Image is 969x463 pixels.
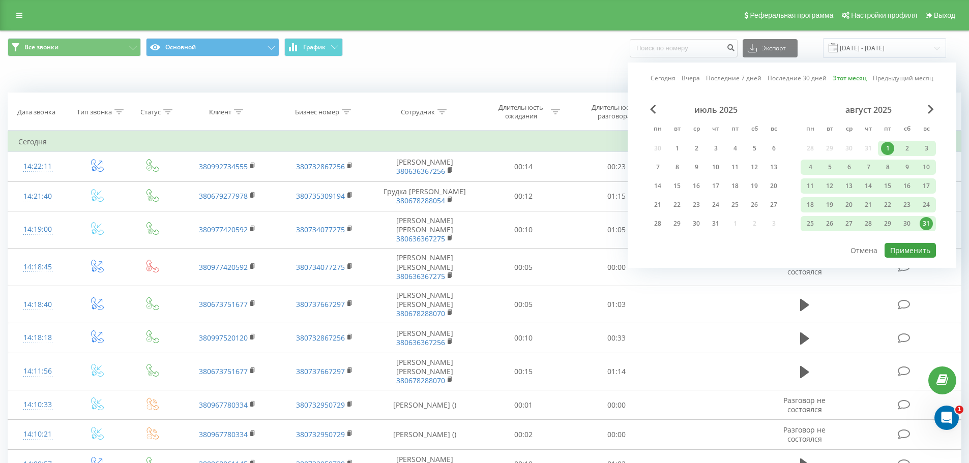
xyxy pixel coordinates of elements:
div: 15 [670,179,684,193]
a: 380977420592 [199,225,248,234]
span: График [303,44,326,51]
div: 9 [900,161,914,174]
div: 4 [728,142,742,155]
a: 380732867256 [296,333,345,343]
div: пн 7 июля 2025 г. [648,160,667,175]
abbr: понедельник [803,122,818,137]
td: [PERSON_NAME] [373,323,477,353]
div: чт 31 июля 2025 г. [706,216,725,231]
div: вт 15 июля 2025 г. [667,178,687,194]
div: 30 [690,217,703,230]
div: 7 [862,161,875,174]
a: 380735309194 [296,191,345,201]
div: 18 [728,179,742,193]
div: 5 [823,161,836,174]
a: Последние 7 дней [706,73,761,83]
a: 380636367256 [396,166,445,176]
a: 380732867256 [296,162,345,171]
span: Next Month [928,105,934,114]
td: Грудка [PERSON_NAME] [373,181,477,211]
td: 01:05 [570,211,663,249]
div: вт 5 авг. 2025 г. [820,160,839,175]
div: пт 4 июля 2025 г. [725,141,745,156]
a: 380997520120 [199,333,248,343]
div: июль 2025 [648,105,783,115]
div: вс 31 авг. 2025 г. [917,216,936,231]
div: 26 [748,198,761,211]
td: 01:03 [570,286,663,323]
a: 380678288070 [396,376,445,385]
div: чт 24 июля 2025 г. [706,197,725,212]
div: вс 24 авг. 2025 г. [917,197,936,212]
td: 00:05 [477,286,570,323]
div: вт 22 июля 2025 г. [667,197,687,212]
a: 380673751677 [199,366,248,376]
div: 20 [767,179,780,193]
div: Клиент [209,108,231,116]
div: пт 22 авг. 2025 г. [878,197,897,212]
abbr: воскресенье [919,122,934,137]
span: Разговор не состоялся [783,257,826,276]
div: 24 [920,198,933,211]
a: Предыдущий месяц [873,73,933,83]
div: 22 [670,198,684,211]
span: Реферальная программа [750,11,833,19]
div: 22 [881,198,894,211]
div: 18 [804,198,817,211]
abbr: среда [841,122,857,137]
a: Этот месяц [833,73,867,83]
div: 13 [767,161,780,174]
td: 00:23 [570,152,663,181]
a: 380673751677 [199,299,248,309]
iframe: Intercom live chat [934,406,959,430]
div: 25 [728,198,742,211]
td: [PERSON_NAME] [PERSON_NAME] [373,249,477,286]
td: 00:00 [570,420,663,449]
td: [PERSON_NAME] [PERSON_NAME] [373,211,477,249]
div: пт 11 июля 2025 г. [725,160,745,175]
td: 00:00 [570,390,663,420]
div: 12 [823,179,836,193]
div: вс 17 авг. 2025 г. [917,178,936,194]
div: 17 [709,179,722,193]
div: пн 4 авг. 2025 г. [801,160,820,175]
div: ср 13 авг. 2025 г. [839,178,859,194]
a: 380732950729 [296,429,345,439]
div: 12 [748,161,761,174]
td: Сегодня [8,132,961,152]
div: вс 10 авг. 2025 г. [917,160,936,175]
div: 14:10:21 [18,424,57,444]
div: вт 29 июля 2025 г. [667,216,687,231]
div: 5 [748,142,761,155]
div: 6 [842,161,856,174]
div: вс 3 авг. 2025 г. [917,141,936,156]
div: сб 23 авг. 2025 г. [897,197,917,212]
div: ср 2 июля 2025 г. [687,141,706,156]
div: 29 [670,217,684,230]
div: пн 11 авг. 2025 г. [801,178,820,194]
div: чт 21 авг. 2025 г. [859,197,878,212]
button: Основной [146,38,279,56]
div: пт 29 авг. 2025 г. [878,216,897,231]
div: 16 [900,179,914,193]
abbr: воскресенье [766,122,781,137]
div: вс 6 июля 2025 г. [764,141,783,156]
div: чт 3 июля 2025 г. [706,141,725,156]
div: 15 [881,179,894,193]
div: 27 [842,217,856,230]
td: 00:02 [477,420,570,449]
td: 00:05 [477,249,570,286]
input: Поиск по номеру [630,39,738,57]
div: 14:11:56 [18,361,57,381]
div: 28 [651,217,664,230]
div: 21 [862,198,875,211]
div: вс 13 июля 2025 г. [764,160,783,175]
div: 24 [709,198,722,211]
div: вт 19 авг. 2025 г. [820,197,839,212]
div: Сотрудник [401,108,435,116]
div: вт 26 авг. 2025 г. [820,216,839,231]
div: вт 1 июля 2025 г. [667,141,687,156]
div: вт 8 июля 2025 г. [667,160,687,175]
span: Выход [934,11,955,19]
div: пн 21 июля 2025 г. [648,197,667,212]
